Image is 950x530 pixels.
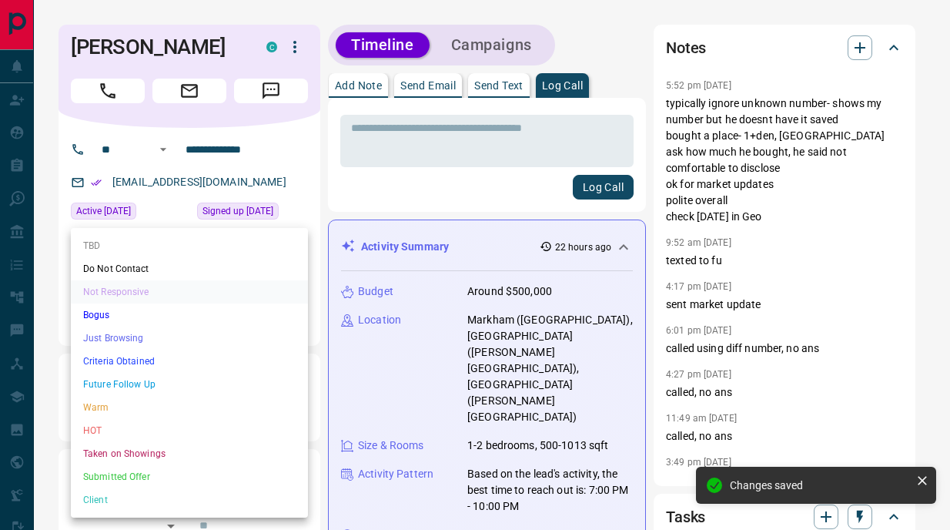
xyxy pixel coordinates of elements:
li: HOT [71,419,308,442]
li: Do Not Contact [71,257,308,280]
li: Just Browsing [71,327,308,350]
li: Taken on Showings [71,442,308,465]
li: Client [71,488,308,512]
li: Submitted Offer [71,465,308,488]
div: Changes saved [730,479,910,491]
li: Criteria Obtained [71,350,308,373]
li: Warm [71,396,308,419]
li: Future Follow Up [71,373,308,396]
li: Bogus [71,304,308,327]
li: TBD [71,234,308,257]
